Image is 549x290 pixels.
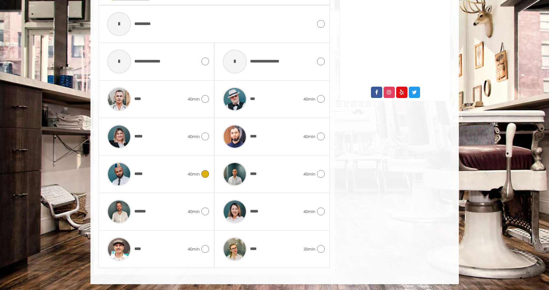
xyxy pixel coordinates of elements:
span: 30min [303,246,315,252]
span: 40min [188,246,200,252]
span: 40min [188,208,200,215]
span: 40min [188,171,200,177]
span: 40min [303,171,315,177]
span: 40min [303,208,315,215]
span: 40min [303,133,315,140]
span: 40min [303,96,315,102]
span: 40min [188,133,200,140]
span: 40min [188,96,200,102]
